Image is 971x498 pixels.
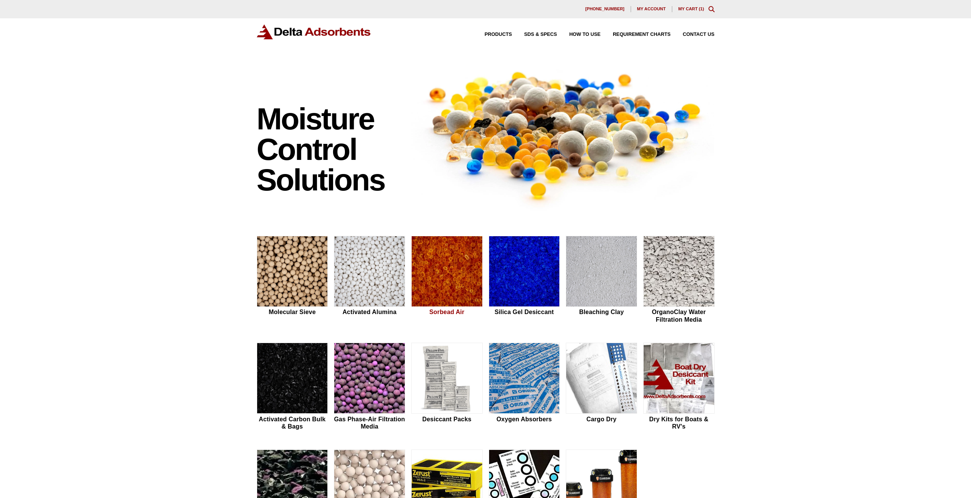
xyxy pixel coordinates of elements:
h2: Activated Carbon Bulk & Bags [257,416,328,430]
a: Requirement Charts [601,32,670,37]
a: How to Use [557,32,601,37]
h2: Activated Alumina [334,308,405,316]
img: Image [411,58,715,211]
h2: Silica Gel Desiccant [489,308,560,316]
span: Products [485,32,512,37]
span: How to Use [569,32,601,37]
h2: Bleaching Clay [566,308,637,316]
span: [PHONE_NUMBER] [585,7,625,11]
img: Delta Adsorbents [257,24,371,39]
div: Toggle Modal Content [709,6,715,12]
h2: Molecular Sieve [257,308,328,316]
span: Requirement Charts [613,32,670,37]
a: Products [472,32,512,37]
a: Activated Alumina [334,236,405,324]
a: My Cart (1) [678,6,704,11]
span: SDS & SPECS [524,32,557,37]
span: Contact Us [683,32,715,37]
h2: OrganoClay Water Filtration Media [643,308,715,323]
a: Silica Gel Desiccant [489,236,560,324]
h2: Desiccant Packs [411,416,483,423]
a: [PHONE_NUMBER] [579,6,631,12]
a: OrganoClay Water Filtration Media [643,236,715,324]
span: My account [637,7,666,11]
h2: Sorbead Air [411,308,483,316]
span: 1 [700,6,702,11]
a: Oxygen Absorbers [489,343,560,431]
a: SDS & SPECS [512,32,557,37]
h2: Cargo Dry [566,416,637,423]
a: My account [631,6,672,12]
a: Molecular Sieve [257,236,328,324]
h2: Gas Phase-Air Filtration Media [334,416,405,430]
h2: Dry Kits for Boats & RV's [643,416,715,430]
h1: Moisture Control Solutions [257,104,404,195]
a: Desiccant Packs [411,343,483,431]
a: Bleaching Clay [566,236,637,324]
a: Cargo Dry [566,343,637,431]
a: Gas Phase-Air Filtration Media [334,343,405,431]
h2: Oxygen Absorbers [489,416,560,423]
a: Sorbead Air [411,236,483,324]
a: Activated Carbon Bulk & Bags [257,343,328,431]
a: Contact Us [671,32,715,37]
a: Dry Kits for Boats & RV's [643,343,715,431]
